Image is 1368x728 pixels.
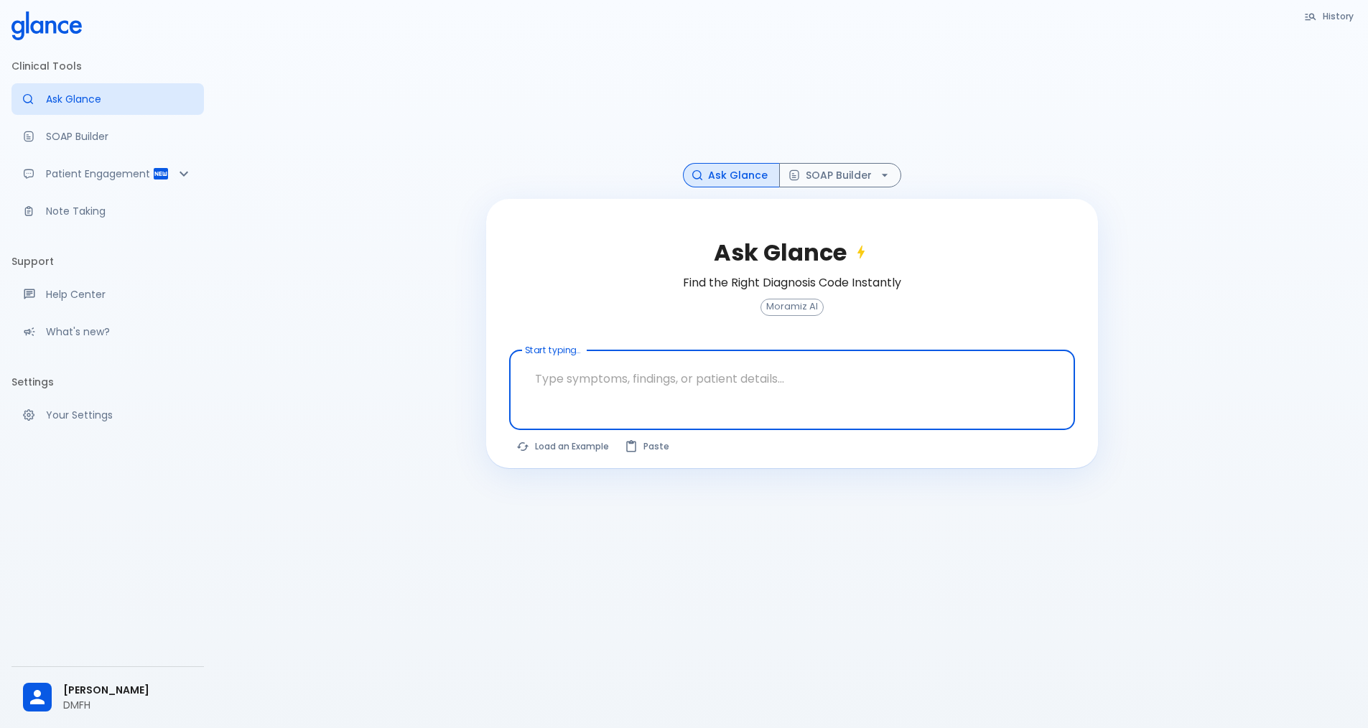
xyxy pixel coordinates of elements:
button: Ask Glance [683,163,780,188]
button: SOAP Builder [779,163,901,188]
a: Moramiz: Find ICD10AM codes instantly [11,83,204,115]
li: Support [11,244,204,279]
p: Note Taking [46,204,192,218]
div: Recent updates and feature releases [11,316,204,347]
p: SOAP Builder [46,129,192,144]
div: [PERSON_NAME]DMFH [11,673,204,722]
span: Moramiz AI [761,302,823,312]
div: Patient Reports & Referrals [11,158,204,190]
li: Clinical Tools [11,49,204,83]
a: Advanced note-taking [11,195,204,227]
button: Load a random example [509,436,618,457]
h2: Ask Glance [714,239,870,266]
p: DMFH [63,698,192,712]
a: Get help from our support team [11,279,204,310]
p: Help Center [46,287,192,302]
button: Paste from clipboard [618,436,678,457]
li: Settings [11,365,204,399]
button: History [1297,6,1362,27]
p: Patient Engagement [46,167,152,181]
p: Ask Glance [46,92,192,106]
h6: Find the Right Diagnosis Code Instantly [683,273,901,293]
a: Docugen: Compose a clinical documentation in seconds [11,121,204,152]
span: [PERSON_NAME] [63,683,192,698]
label: Start typing... [525,344,580,356]
p: What's new? [46,325,192,339]
a: Manage your settings [11,399,204,431]
p: Your Settings [46,408,192,422]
